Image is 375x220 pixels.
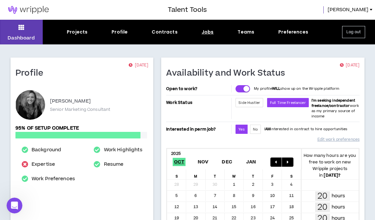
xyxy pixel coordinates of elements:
[332,192,345,200] p: hours
[168,5,207,15] h3: Talent Tools
[272,86,281,91] strong: WILL
[301,152,359,179] p: How many hours are you free to work on new Wripple projects in
[254,86,339,91] p: My profile show up on the Wripple platform
[253,127,258,132] span: No
[152,29,177,36] div: Contracts
[104,146,142,154] a: Work Highlights
[238,127,244,132] span: Yes
[244,169,263,179] div: T
[225,169,244,179] div: W
[265,127,270,132] strong: AM
[104,160,124,168] a: Resume
[278,29,308,36] div: Preferences
[342,26,365,38] button: Log out
[317,134,360,145] a: Edit work preferences
[220,158,234,166] span: Dec
[332,204,345,211] p: hours
[312,98,355,108] b: I'm seeking independent freelance/contractor
[166,68,290,79] h1: Availability and Work Status
[196,158,210,166] span: Nov
[15,125,147,132] p: 95% of setup complete
[8,35,35,41] p: Dashboard
[312,98,359,119] span: work as my primary source of income
[264,127,348,132] p: I interested in contract to hire opportunities
[129,62,148,69] p: [DATE]
[32,175,75,183] a: Work Preferences
[15,68,48,79] h1: Profile
[238,100,260,105] span: Side Hustler
[186,169,205,179] div: M
[32,146,61,154] a: Background
[206,169,225,179] div: T
[324,172,340,178] b: [DATE] ?
[167,169,186,179] div: S
[202,29,214,36] div: Jobs
[166,125,230,134] p: Interested in perm job?
[15,90,45,120] div: Brooke W.
[244,158,257,166] span: Jan
[166,98,230,107] p: Work Status
[50,107,110,112] p: Senior Marketing Consultant
[32,160,55,168] a: Expertise
[328,6,368,13] span: [PERSON_NAME]
[173,158,186,166] span: Oct
[50,97,91,105] p: [PERSON_NAME]
[7,198,22,213] iframe: Intercom live chat
[340,62,360,69] p: [DATE]
[166,86,230,91] p: Open to work?
[67,29,87,36] div: Projects
[282,169,301,179] div: S
[112,29,128,36] div: Profile
[171,151,181,157] b: 2025
[263,169,282,179] div: F
[238,29,254,36] div: Teams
